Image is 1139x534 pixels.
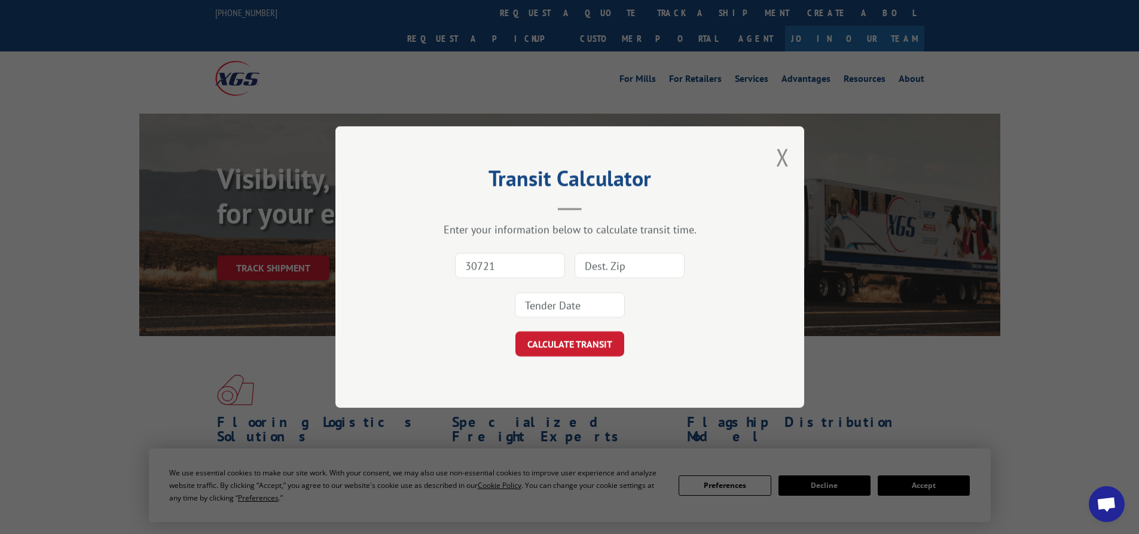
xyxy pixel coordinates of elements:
[395,222,744,236] div: Enter your information below to calculate transit time.
[776,141,789,173] button: Close modal
[395,170,744,193] h2: Transit Calculator
[515,331,624,356] button: CALCULATE TRANSIT
[515,292,625,318] input: Tender Date
[575,253,685,278] input: Dest. Zip
[1089,486,1125,522] div: Open chat
[455,253,565,278] input: Origin Zip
